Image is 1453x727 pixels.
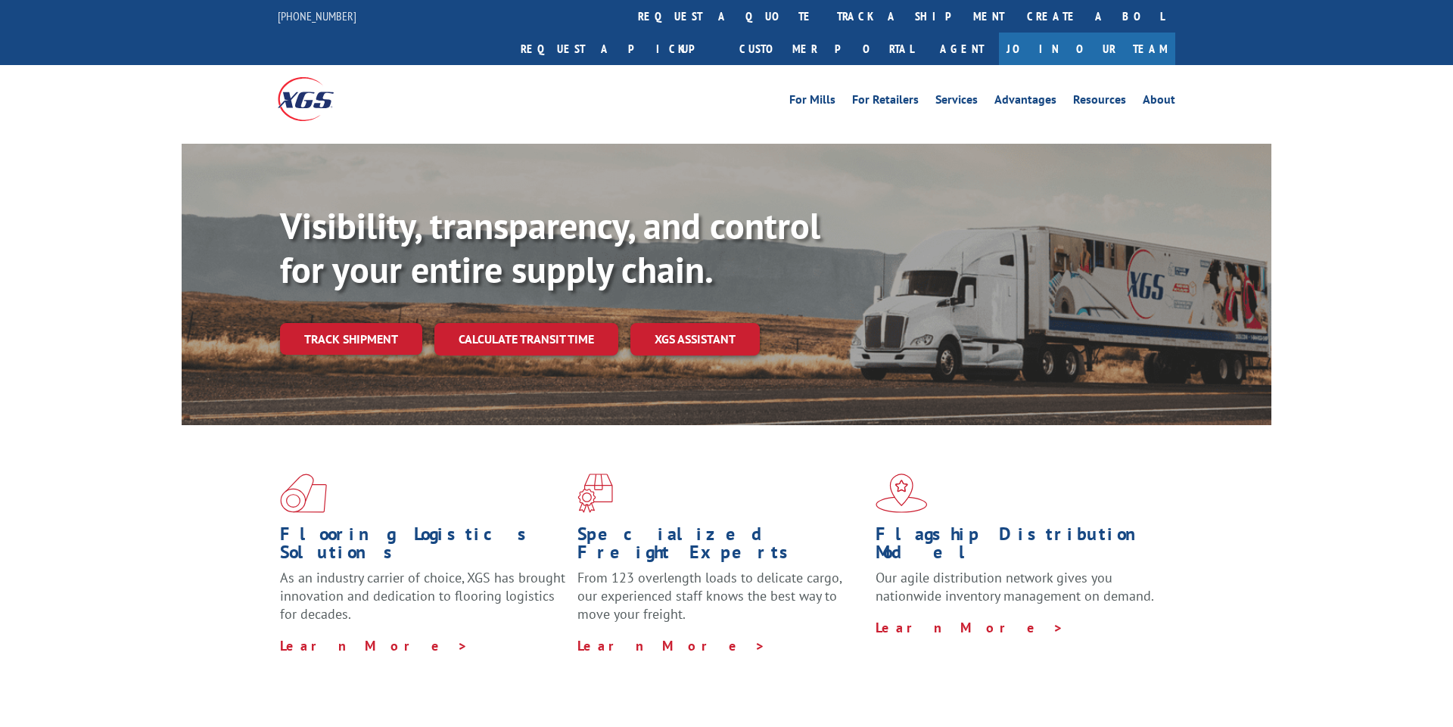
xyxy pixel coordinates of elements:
a: Learn More > [876,619,1064,636]
a: Services [935,94,978,110]
a: [PHONE_NUMBER] [278,8,356,23]
a: Customer Portal [728,33,925,65]
a: Request a pickup [509,33,728,65]
h1: Flooring Logistics Solutions [280,525,566,569]
a: Learn More > [280,637,468,654]
h1: Specialized Freight Experts [577,525,863,569]
b: Visibility, transparency, and control for your entire supply chain. [280,202,820,293]
a: Track shipment [280,323,422,355]
a: For Retailers [852,94,919,110]
a: Learn More > [577,637,766,654]
img: xgs-icon-total-supply-chain-intelligence-red [280,474,327,513]
a: For Mills [789,94,835,110]
img: xgs-icon-flagship-distribution-model-red [876,474,928,513]
span: As an industry carrier of choice, XGS has brought innovation and dedication to flooring logistics... [280,569,565,623]
a: About [1143,94,1175,110]
a: Agent [925,33,999,65]
p: From 123 overlength loads to delicate cargo, our experienced staff knows the best way to move you... [577,569,863,636]
h1: Flagship Distribution Model [876,525,1162,569]
a: Advantages [994,94,1056,110]
a: Resources [1073,94,1126,110]
span: Our agile distribution network gives you nationwide inventory management on demand. [876,569,1154,604]
a: Join Our Team [999,33,1175,65]
img: xgs-icon-focused-on-flooring-red [577,474,613,513]
a: Calculate transit time [434,323,618,356]
a: XGS ASSISTANT [630,323,760,356]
